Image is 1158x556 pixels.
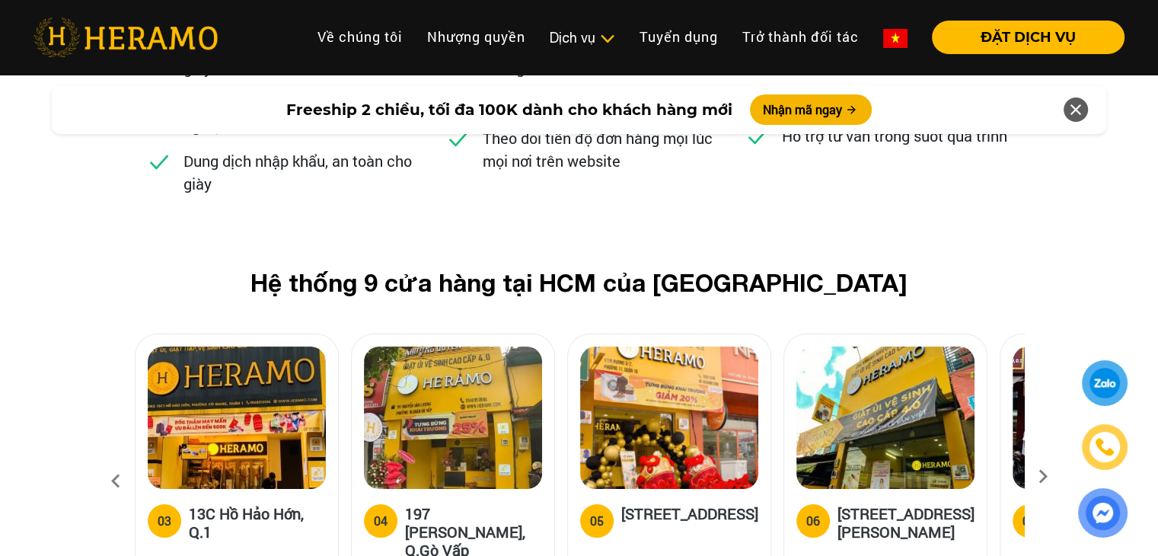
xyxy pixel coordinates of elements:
[147,149,171,174] img: checked.svg
[550,27,615,48] div: Dịch vụ
[364,347,542,489] img: heramo-197-nguyen-van-luong
[189,504,326,541] h5: 13C Hồ Hảo Hớn, Q.1
[148,347,326,489] img: heramo-13c-ho-hao-hon-quan-1
[374,512,388,530] div: 04
[837,504,975,541] h5: [STREET_ADDRESS][PERSON_NAME]
[483,126,713,172] p: Theo dõi tiến độ đơn hàng mọi lúc mọi nơi trên website
[158,512,171,530] div: 03
[590,512,604,530] div: 05
[33,18,218,57] img: heramo-logo.png
[1022,512,1036,530] div: 07
[932,21,1125,54] button: ĐẶT DỊCH VỤ
[599,31,615,46] img: subToggleIcon
[730,21,871,53] a: Trở thành đối tác
[183,149,413,195] p: Dung dịch nhập khẩu, an toàn cho giày
[159,268,1000,297] h2: Hệ thống 9 cửa hàng tại HCM của [GEOGRAPHIC_DATA]
[415,21,538,53] a: Nhượng quyền
[883,29,908,48] img: vn-flag.png
[621,504,758,535] h5: [STREET_ADDRESS]
[796,347,975,489] img: heramo-314-le-van-viet-phuong-tang-nhon-phu-b-quan-9
[305,21,415,53] a: Về chúng tôi
[286,98,732,121] span: Freeship 2 chiều, tối đa 100K dành cho khách hàng mới
[580,347,758,489] img: heramo-179b-duong-3-thang-2-phuong-11-quan-10
[1084,427,1125,468] a: phone-icon
[1096,438,1114,456] img: phone-icon
[627,21,730,53] a: Tuyển dụng
[806,512,820,530] div: 06
[750,94,872,125] button: Nhận mã ngay
[920,30,1125,44] a: ĐẶT DỊCH VỤ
